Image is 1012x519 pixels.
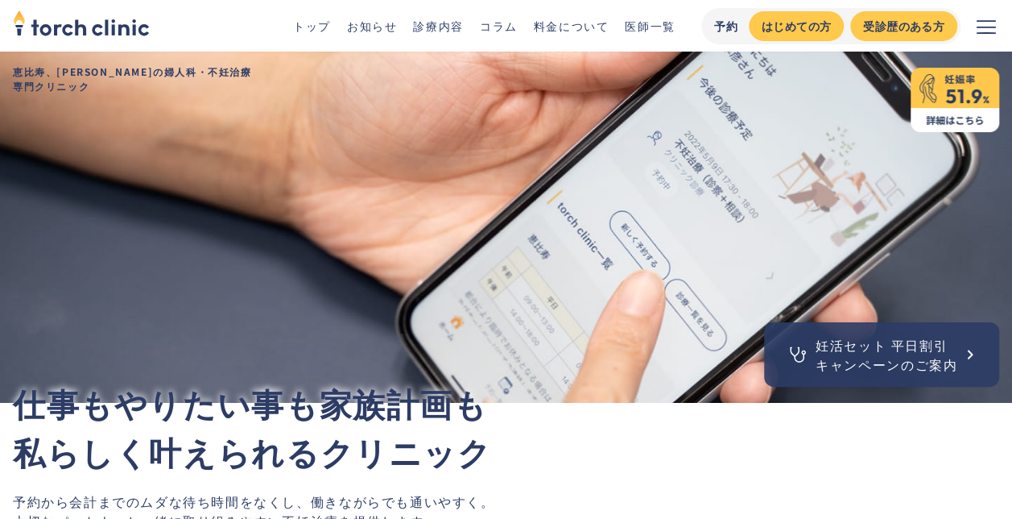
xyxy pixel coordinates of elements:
[13,492,311,511] span: 予約から会計までのムダな待ち時間をなくし、
[764,322,999,387] a: 妊活セット 平日割引キャンペーンのご案内
[850,11,957,41] a: 受診歴のある方
[863,18,944,35] div: 受診歴のある方
[787,343,809,366] img: 聴診器のアイコン
[293,18,331,34] a: トップ
[714,18,739,35] div: 予約
[762,18,831,35] div: はじめての方
[816,335,957,374] div: 妊活セット 平日割引 キャンペーンのご案内
[13,379,999,475] p: 仕事もやりたい事も家族計画も 私らしく叶えられるクリニック
[13,5,150,40] img: torch clinic
[749,11,844,41] a: はじめての方
[534,18,609,34] a: 料金について
[13,11,150,40] a: home
[347,18,397,34] a: お知らせ
[625,18,675,34] a: 医師一覧
[413,18,463,34] a: 診療内容
[480,18,518,34] a: コラム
